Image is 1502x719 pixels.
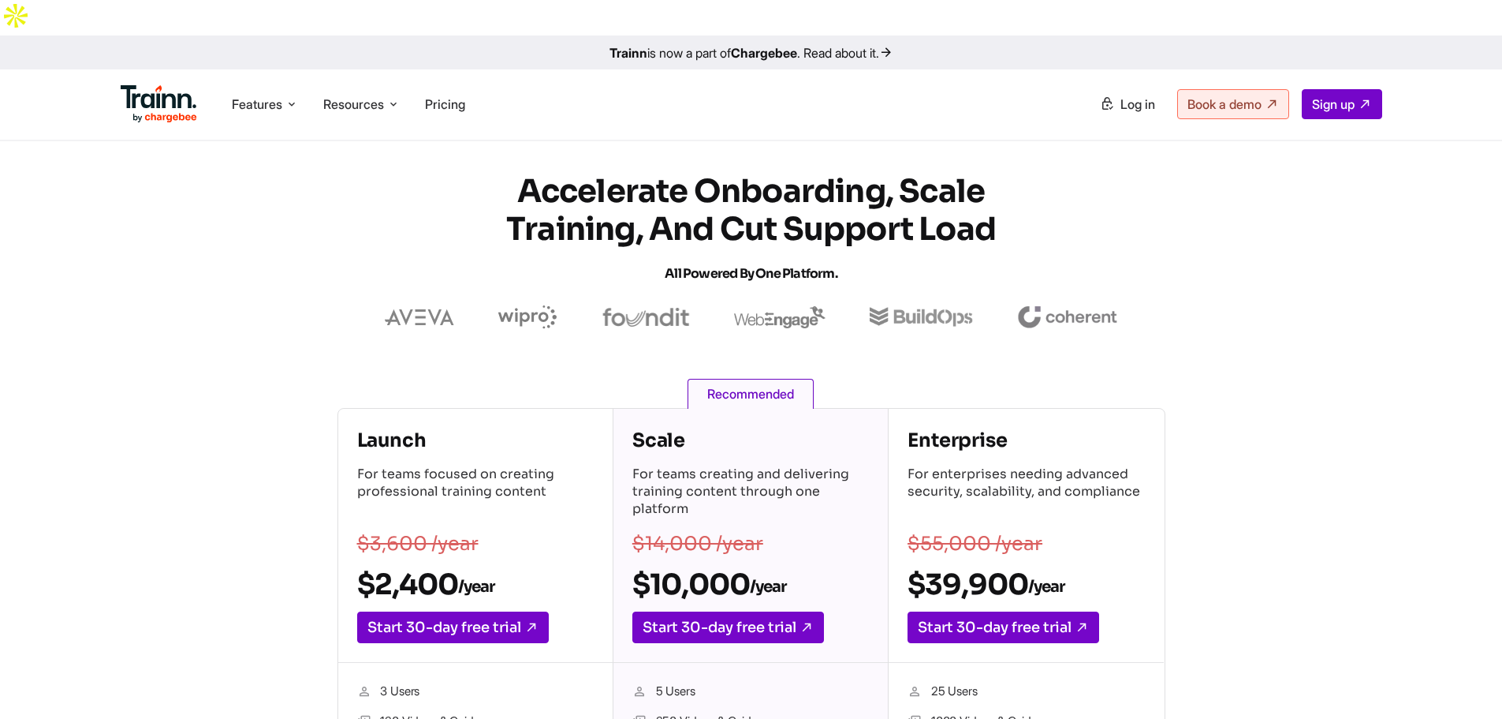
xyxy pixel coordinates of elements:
[232,95,282,113] span: Features
[632,612,824,643] a: Start 30-day free trial
[1017,306,1117,328] img: coherent logo
[1090,90,1165,118] a: Log in
[908,466,1145,521] p: For enterprises needing advanced security, scalability, and compliance
[385,309,454,325] img: aveva logo
[632,532,763,556] s: $14,000 /year
[468,173,1035,293] h1: Accelerate Onboarding, Scale Training, and Cut Support Load
[1120,96,1155,112] span: Log in
[908,532,1042,556] s: $55,000 /year
[498,305,557,329] img: wipro logo
[908,428,1145,453] h4: Enterprise
[357,682,594,702] li: 3 Users
[323,95,384,113] span: Resources
[908,567,1145,602] h2: $39,900
[908,612,1099,643] a: Start 30-day free trial
[731,45,797,61] b: Chargebee
[602,308,690,327] img: foundit logo
[357,567,594,602] h2: $2,400
[1423,643,1502,719] iframe: Chat Widget
[632,682,869,702] li: 5 Users
[1028,577,1064,597] sub: /year
[734,306,826,328] img: webengage logo
[632,466,869,521] p: For teams creating and delivering training content through one platform
[908,682,1145,702] li: 25 Users
[357,612,549,643] a: Start 30-day free trial
[425,96,465,112] a: Pricing
[1177,89,1289,119] a: Book a demo
[665,265,837,282] span: All Powered by One Platform.
[1302,89,1382,119] a: Sign up
[632,567,869,602] h2: $10,000
[357,466,594,521] p: For teams focused on creating professional training content
[121,85,198,123] img: Trainn Logo
[1312,96,1355,112] span: Sign up
[609,45,647,61] b: Trainn
[458,577,494,597] sub: /year
[1187,96,1262,112] span: Book a demo
[688,379,814,409] span: Recommended
[870,307,973,327] img: buildops logo
[357,532,479,556] s: $3,600 /year
[750,577,786,597] sub: /year
[357,428,594,453] h4: Launch
[632,428,869,453] h4: Scale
